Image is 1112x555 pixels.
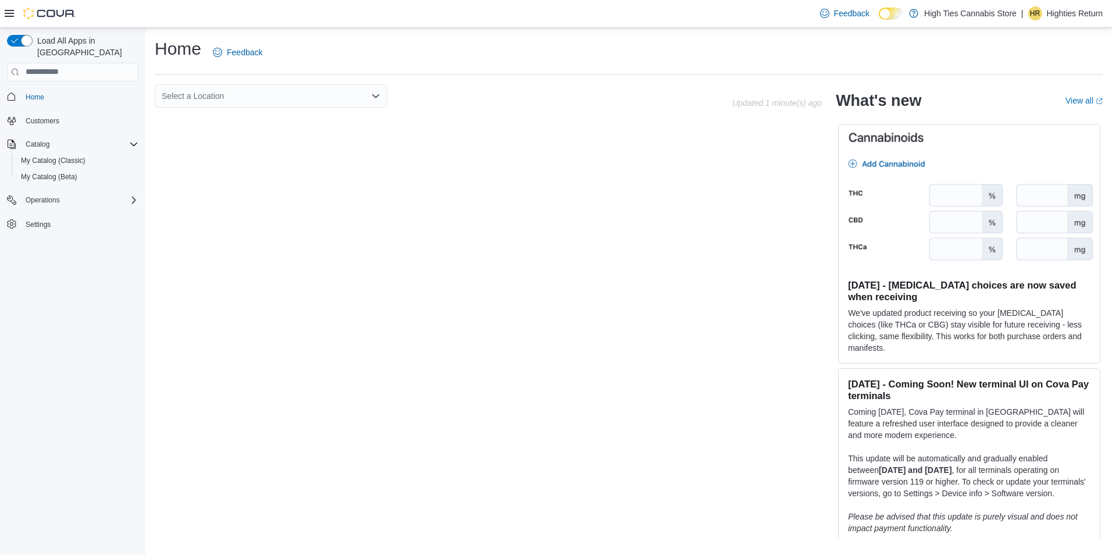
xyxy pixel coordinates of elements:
[21,113,138,128] span: Customers
[1028,6,1042,20] div: Highties Return
[21,137,138,151] span: Catalog
[2,112,143,129] button: Customers
[21,90,49,104] a: Home
[2,88,143,105] button: Home
[21,218,55,232] a: Settings
[12,152,143,169] button: My Catalog (Classic)
[16,154,138,168] span: My Catalog (Classic)
[2,215,143,232] button: Settings
[16,170,138,184] span: My Catalog (Beta)
[33,35,138,58] span: Load All Apps in [GEOGRAPHIC_DATA]
[21,193,65,207] button: Operations
[16,170,82,184] a: My Catalog (Beta)
[879,465,951,475] strong: [DATE] and [DATE]
[848,453,1090,499] p: This update will be automatically and gradually enabled between , for all terminals operating on ...
[732,98,822,108] p: Updated 1 minute(s) ago
[26,116,59,126] span: Customers
[21,114,64,128] a: Customers
[21,156,85,165] span: My Catalog (Classic)
[16,154,90,168] a: My Catalog (Classic)
[836,91,921,110] h2: What's new
[12,169,143,185] button: My Catalog (Beta)
[21,193,138,207] span: Operations
[848,279,1090,303] h3: [DATE] - [MEDICAL_DATA] choices are now saved when receiving
[26,92,44,102] span: Home
[23,8,76,19] img: Cova
[21,137,54,151] button: Catalog
[21,172,77,182] span: My Catalog (Beta)
[815,2,874,25] a: Feedback
[1047,6,1103,20] p: Highties Return
[1096,98,1103,105] svg: External link
[21,216,138,231] span: Settings
[2,192,143,208] button: Operations
[834,8,869,19] span: Feedback
[371,91,380,101] button: Open list of options
[26,195,60,205] span: Operations
[2,136,143,152] button: Catalog
[1030,6,1040,20] span: HR
[1065,96,1103,105] a: View allExternal link
[155,37,201,61] h1: Home
[879,8,903,20] input: Dark Mode
[21,90,138,104] span: Home
[848,307,1090,354] p: We've updated product receiving so your [MEDICAL_DATA] choices (like THCa or CBG) stay visible fo...
[7,84,138,263] nav: Complex example
[848,512,1078,533] em: Please be advised that this update is purely visual and does not impact payment functionality.
[848,406,1090,441] p: Coming [DATE], Cova Pay terminal in [GEOGRAPHIC_DATA] will feature a refreshed user interface des...
[924,6,1017,20] p: High Ties Cannabis Store
[208,41,267,64] a: Feedback
[1021,6,1024,20] p: |
[848,378,1090,401] h3: [DATE] - Coming Soon! New terminal UI on Cova Pay terminals
[26,220,51,229] span: Settings
[26,140,49,149] span: Catalog
[227,47,262,58] span: Feedback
